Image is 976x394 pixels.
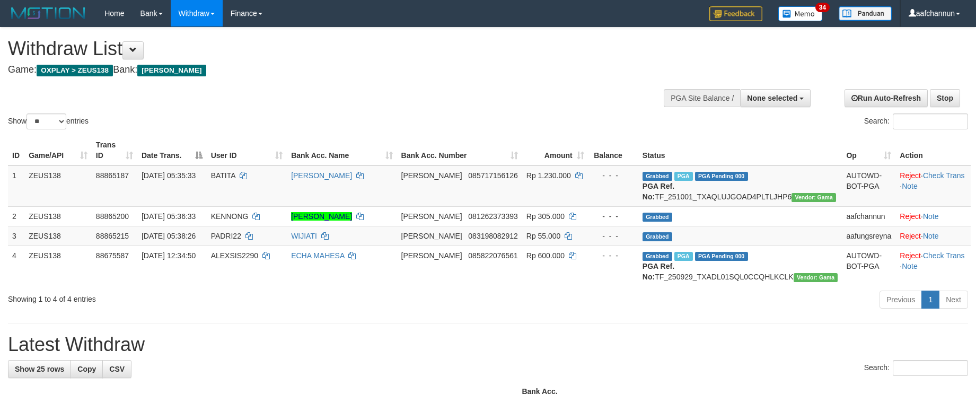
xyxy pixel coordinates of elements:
th: Trans ID: activate to sort column ascending [92,135,137,165]
th: Bank Acc. Number: activate to sort column ascending [397,135,522,165]
span: [PERSON_NAME] [401,171,462,180]
a: Show 25 rows [8,360,71,378]
label: Show entries [8,113,89,129]
span: Grabbed [643,172,672,181]
th: User ID: activate to sort column ascending [207,135,287,165]
td: · · [895,246,971,286]
span: Grabbed [643,252,672,261]
td: TF_250929_TXADL01SQL0CCQHLKCLK [638,246,842,286]
span: ALEXSIS2290 [211,251,259,260]
span: Grabbed [643,232,672,241]
a: [PERSON_NAME] [291,212,352,221]
select: Showentries [27,113,66,129]
input: Search: [893,360,968,376]
div: PGA Site Balance / [664,89,740,107]
span: 88865215 [96,232,129,240]
div: - - - [593,170,634,181]
th: Amount: activate to sort column ascending [522,135,588,165]
a: Reject [900,232,921,240]
a: Reject [900,212,921,221]
td: 4 [8,246,24,286]
td: aafungsreyna [842,226,895,246]
th: Game/API: activate to sort column ascending [24,135,92,165]
td: · · [895,165,971,207]
a: ECHA MAHESA [291,251,344,260]
div: - - - [593,211,634,222]
span: Marked by aafkaynarin [674,172,693,181]
span: OXPLAY > ZEUS138 [37,65,113,76]
div: - - - [593,250,634,261]
a: Note [902,262,918,270]
td: 1 [8,165,24,207]
td: ZEUS138 [24,246,92,286]
th: Balance [588,135,638,165]
span: [DATE] 05:35:33 [142,171,196,180]
span: [DATE] 05:38:26 [142,232,196,240]
th: Status [638,135,842,165]
span: 34 [815,3,830,12]
a: Reject [900,251,921,260]
a: Stop [930,89,960,107]
span: Copy 085717156126 to clipboard [468,171,517,180]
span: Rp 55.000 [526,232,561,240]
th: Action [895,135,971,165]
td: AUTOWD-BOT-PGA [842,246,895,286]
a: [PERSON_NAME] [291,171,352,180]
td: AUTOWD-BOT-PGA [842,165,895,207]
a: Check Trans [923,171,965,180]
span: BATITA [211,171,235,180]
span: Copy [77,365,96,373]
label: Search: [864,113,968,129]
span: Vendor URL: https://trx31.1velocity.biz [792,193,836,202]
a: Next [939,291,968,309]
td: ZEUS138 [24,226,92,246]
th: ID [8,135,24,165]
th: Bank Acc. Name: activate to sort column ascending [287,135,397,165]
td: ZEUS138 [24,165,92,207]
span: Copy 083198082912 to clipboard [468,232,517,240]
span: 88865187 [96,171,129,180]
span: Copy 085822076561 to clipboard [468,251,517,260]
h4: Game: Bank: [8,65,640,75]
a: Note [923,232,939,240]
span: 88675587 [96,251,129,260]
input: Search: [893,113,968,129]
span: Rp 305.000 [526,212,565,221]
img: panduan.png [839,6,892,21]
img: MOTION_logo.png [8,5,89,21]
span: [PERSON_NAME] [401,232,462,240]
span: Show 25 rows [15,365,64,373]
td: aafchannun [842,206,895,226]
b: PGA Ref. No: [643,182,674,201]
span: CSV [109,365,125,373]
b: PGA Ref. No: [643,262,674,281]
span: Rp 600.000 [526,251,565,260]
a: WIJIATI [291,232,317,240]
a: Reject [900,171,921,180]
label: Search: [864,360,968,376]
a: Copy [71,360,103,378]
span: 88865200 [96,212,129,221]
span: Marked by aafpengsreynich [674,252,693,261]
a: Previous [880,291,922,309]
span: Vendor URL: https://trx31.1velocity.biz [794,273,838,282]
span: [PERSON_NAME] [137,65,206,76]
td: TF_251001_TXAQLUJGOAD4PLTLJHP6 [638,165,842,207]
button: None selected [740,89,811,107]
td: · [895,226,971,246]
td: 3 [8,226,24,246]
span: Rp 1.230.000 [526,171,571,180]
div: Showing 1 to 4 of 4 entries [8,290,399,304]
td: · [895,206,971,226]
span: [DATE] 05:36:33 [142,212,196,221]
span: Copy 081262373393 to clipboard [468,212,517,221]
a: Note [923,212,939,221]
img: Button%20Memo.svg [778,6,823,21]
a: CSV [102,360,131,378]
span: [PERSON_NAME] [401,251,462,260]
img: Feedback.jpg [709,6,762,21]
span: PGA Pending [695,252,748,261]
a: Note [902,182,918,190]
a: 1 [921,291,939,309]
span: [DATE] 12:34:50 [142,251,196,260]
